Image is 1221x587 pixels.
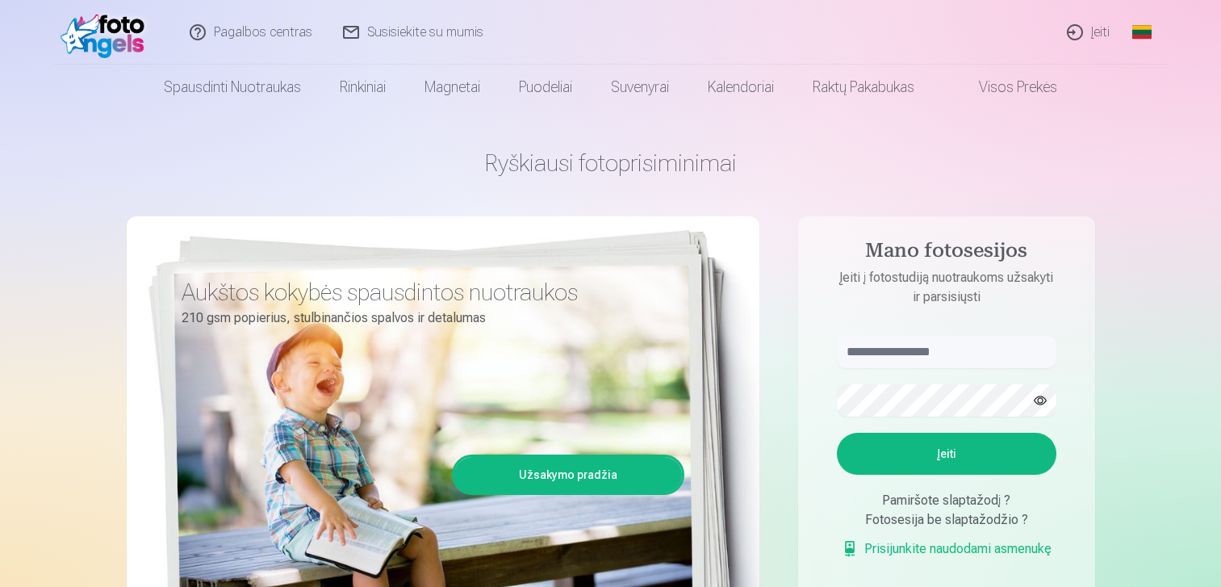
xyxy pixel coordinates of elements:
button: Įeiti [837,433,1056,475]
h1: Ryškiausi fotoprisiminimai [127,149,1095,178]
div: Fotosesija be slaptažodžio ? [837,510,1056,530]
a: Rinkiniai [320,65,405,110]
p: Įeiti į fotostudiją nuotraukoms užsakyti ir parsisiųsti [821,268,1073,307]
a: Visos prekės [934,65,1077,110]
a: Kalendoriai [688,65,793,110]
img: /fa2 [61,6,153,58]
a: Magnetai [405,65,500,110]
a: Suvenyrai [592,65,688,110]
a: Puodeliai [500,65,592,110]
a: Užsakymo pradžia [454,457,682,493]
a: Prisijunkite naudodami asmenukę [842,539,1052,559]
a: Spausdinti nuotraukas [144,65,320,110]
p: 210 gsm popierius, stulbinančios spalvos ir detalumas [182,307,672,329]
h3: Aukštos kokybės spausdintos nuotraukos [182,278,672,307]
div: Pamiršote slaptažodį ? [837,491,1056,510]
a: Raktų pakabukas [793,65,934,110]
h4: Mano fotosesijos [821,239,1073,268]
